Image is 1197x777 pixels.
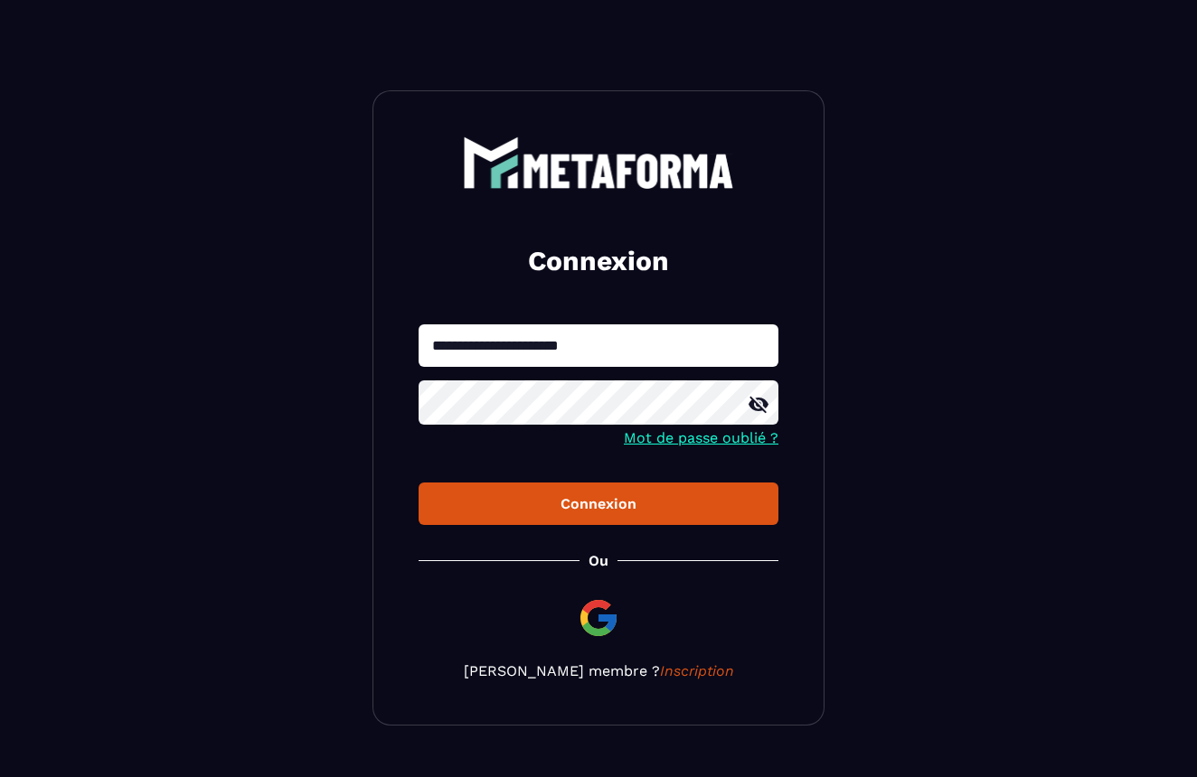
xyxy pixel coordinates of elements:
[624,429,778,446] a: Mot de passe oublié ?
[589,552,608,569] p: Ou
[577,596,620,640] img: google
[463,136,734,189] img: logo
[419,662,778,679] p: [PERSON_NAME] membre ?
[419,482,778,525] button: Connexion
[419,136,778,189] a: logo
[660,662,734,679] a: Inscription
[440,243,757,279] h2: Connexion
[433,495,764,512] div: Connexion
